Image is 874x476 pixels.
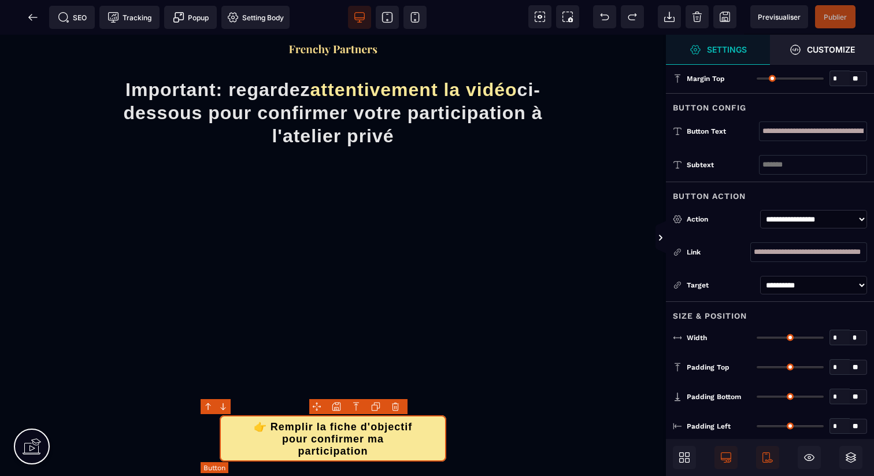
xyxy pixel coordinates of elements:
[173,12,209,23] span: Popup
[108,12,151,23] span: Tracking
[687,422,731,431] span: Padding Left
[287,9,379,21] img: f2a3730b544469f405c58ab4be6274e8_Capture_d%E2%80%99e%CC%81cran_2025-09-01_a%CC%80_20.57.27.png
[687,363,729,372] span: Padding Top
[528,5,551,28] span: View components
[673,279,756,291] div: Target
[666,182,874,203] div: Button Action
[758,13,801,21] span: Previsualiser
[687,74,725,83] span: Margin Top
[666,93,874,115] div: Button Config
[807,45,855,54] strong: Customize
[770,35,874,65] span: Open Style Manager
[750,5,808,28] span: Preview
[756,446,779,469] span: Mobile Only
[707,45,747,54] strong: Settings
[798,446,821,469] span: Hide/Show Block
[714,446,738,469] span: Desktop Only
[687,159,759,171] div: Subtext
[556,5,579,28] span: Screenshot
[105,38,561,119] h1: Important: regardez ci-dessous pour confirmer votre participation à l'atelier privé
[687,126,759,137] div: Button Text
[839,446,862,469] span: Open Layers
[687,333,707,342] span: Width
[666,301,874,323] div: Size & Position
[673,446,696,469] span: Open Blocks
[824,13,847,21] span: Publier
[687,213,756,225] div: Action
[687,392,741,401] span: Padding Bottom
[227,12,284,23] span: Setting Body
[58,12,87,23] span: SEO
[666,35,770,65] span: Settings
[220,381,447,427] button: 👉 Remplir la fiche d'objectif pour confirmer ma participation
[673,246,750,258] div: Link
